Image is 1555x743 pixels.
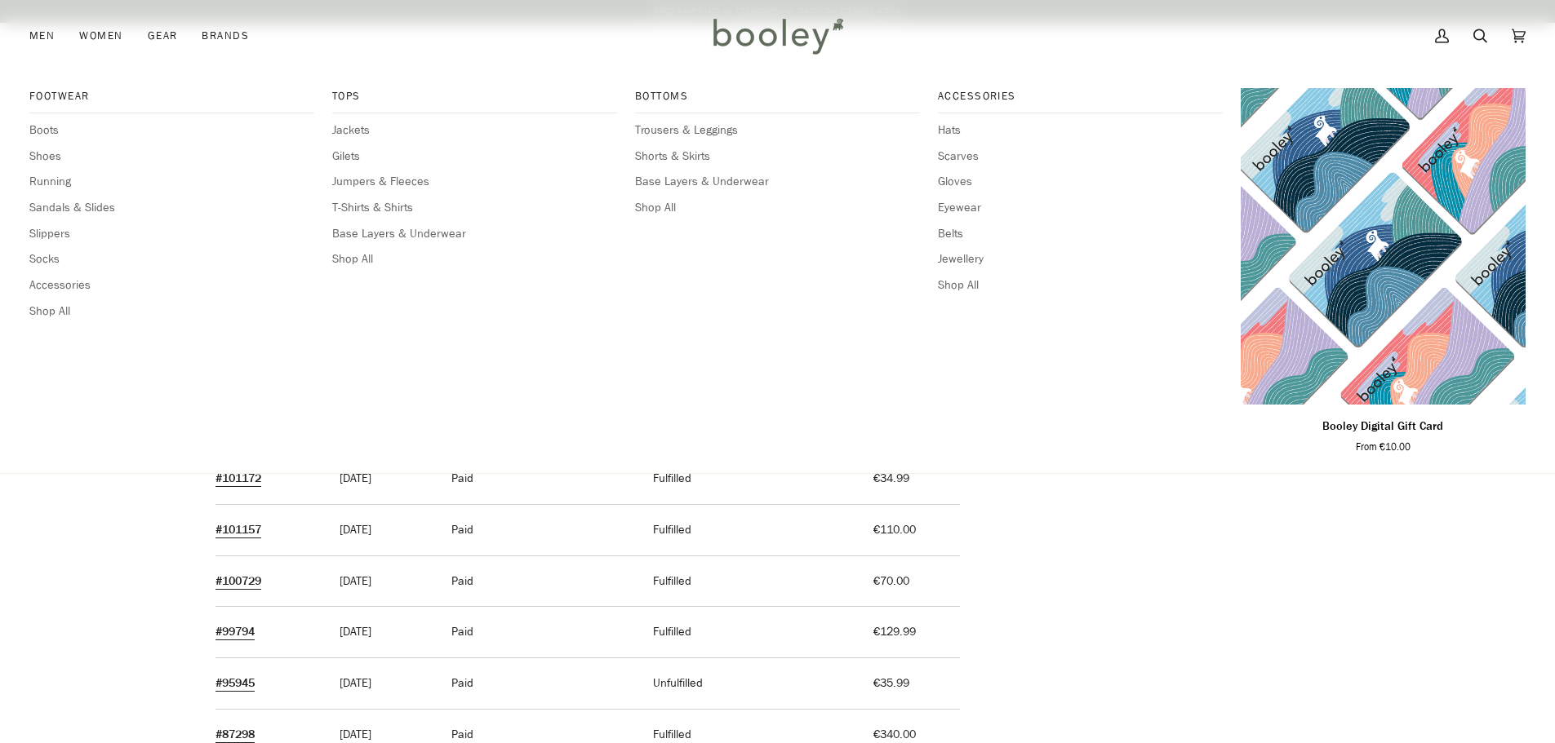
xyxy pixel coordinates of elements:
a: #99794 [215,624,255,639]
a: #87298 [215,727,255,742]
a: Gloves [938,173,1223,191]
a: Eyewear [938,199,1223,217]
td: Paid [435,453,637,505]
span: Accessories [938,88,1223,104]
span: Brands [202,28,249,44]
a: #101172 [215,471,261,486]
td: Paid [435,555,637,607]
a: #100729 [215,573,261,589]
span: Bottoms [635,88,920,104]
td: €110.00 [857,505,959,556]
td: [DATE] [323,555,435,607]
td: Fulfilled [637,505,857,556]
td: €129.99 [857,607,959,658]
a: T-Shirts & Shirts [332,199,617,217]
td: Fulfilled [637,453,857,505]
p: Booley Digital Gift Card [1322,418,1443,436]
a: Boots [29,122,314,139]
product-grid-item: Booley Digital Gift Card [1241,88,1526,454]
td: Unfulfilled [637,658,857,710]
td: Paid [435,658,637,710]
span: Tops [332,88,617,104]
a: Tops [332,88,617,113]
td: Fulfilled [637,607,857,658]
a: Hats [938,122,1223,139]
a: Booley Digital Gift Card [1241,88,1526,405]
td: Paid [435,607,637,658]
td: €34.99 [857,453,959,505]
a: Jewellery [938,250,1223,268]
a: Trousers & Leggings [635,122,920,139]
td: €35.99 [857,658,959,710]
td: [DATE] [323,607,435,658]
a: Sandals & Slides [29,199,314,217]
td: [DATE] [323,453,435,505]
a: Accessories [29,276,314,294]
a: Gilets [332,148,617,166]
a: Socks [29,250,314,268]
td: [DATE] [323,658,435,710]
a: Belts [938,225,1223,243]
a: Footwear [29,88,314,113]
td: €70.00 [857,555,959,607]
a: Scarves [938,148,1223,166]
a: Base Layers & Underwear [635,173,920,191]
a: Accessories [938,88,1223,113]
span: Footwear [29,88,314,104]
product-grid-item-variant: €10.00 [1241,88,1526,405]
span: Men [29,28,55,44]
a: #95945 [215,675,255,691]
a: #101157 [215,522,261,537]
a: Jumpers & Fleeces [332,173,617,191]
td: [DATE] [323,505,435,556]
a: Slippers [29,225,314,243]
a: Bottoms [635,88,920,113]
a: Shop All [29,303,314,321]
span: From €10.00 [1356,440,1411,454]
a: Shoes [29,148,314,166]
a: Shop All [938,276,1223,294]
a: Shop All [332,250,617,268]
a: Jackets [332,122,617,139]
td: Paid [435,505,637,556]
a: Shop All [635,199,920,217]
span: Gear [148,28,178,44]
a: Running [29,173,314,191]
a: Shorts & Skirts [635,148,920,166]
a: Booley Digital Gift Card [1241,411,1526,454]
a: Base Layers & Underwear [332,225,617,243]
img: Booley [706,12,849,60]
span: Women [79,28,122,44]
td: Fulfilled [637,555,857,607]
